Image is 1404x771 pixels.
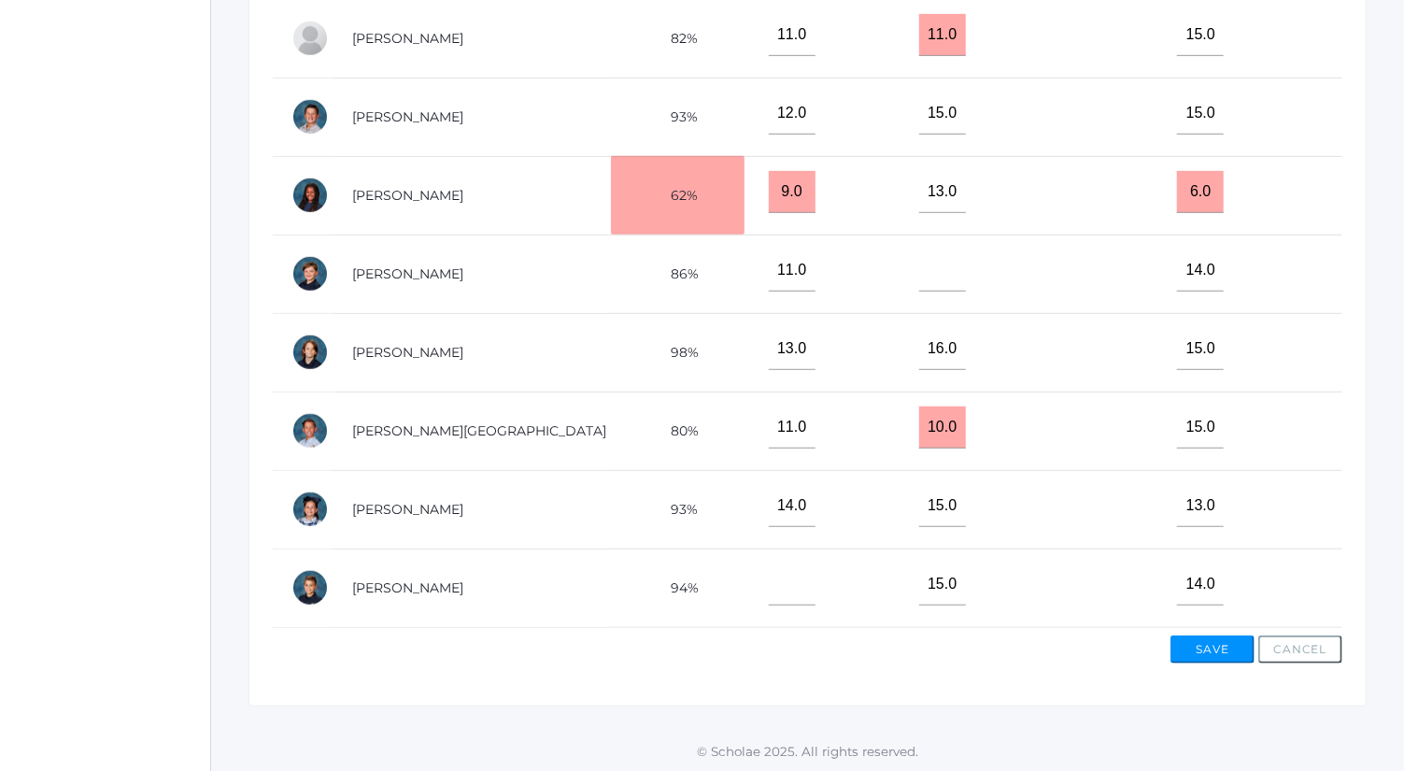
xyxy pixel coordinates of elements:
td: 93% [611,470,745,549]
a: [PERSON_NAME] [352,344,463,361]
button: Save [1170,635,1255,664]
div: Norah Hosking [291,177,329,214]
div: Asher Pedersen [291,255,329,293]
td: 62% [611,156,745,235]
div: Annabelle Yepiskoposyan [291,491,329,528]
a: [PERSON_NAME] [352,265,463,282]
a: [PERSON_NAME] [352,579,463,596]
td: 98% [611,313,745,392]
div: Brayden Zacharia [291,569,329,607]
td: 80% [611,392,745,470]
a: [PERSON_NAME][GEOGRAPHIC_DATA] [352,422,606,439]
td: 86% [611,235,745,313]
div: Eli Henry [291,20,329,57]
div: Preston Veenendaal [291,412,329,450]
a: [PERSON_NAME] [352,30,463,47]
a: [PERSON_NAME] [352,108,463,125]
p: © Scholae 2025. All rights reserved. [211,742,1404,761]
a: [PERSON_NAME] [352,501,463,518]
div: Levi Herrera [291,98,329,136]
td: 93% [611,78,745,156]
td: 94% [611,549,745,627]
button: Cancel [1258,635,1342,664]
div: Nathaniel Torok [291,334,329,371]
a: [PERSON_NAME] [352,187,463,204]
